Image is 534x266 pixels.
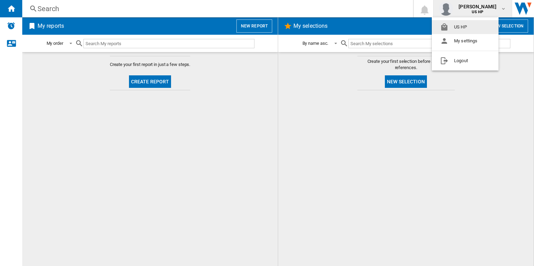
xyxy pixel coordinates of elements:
button: Logout [432,54,499,68]
button: My settings [432,34,499,48]
button: US HP [432,20,499,34]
